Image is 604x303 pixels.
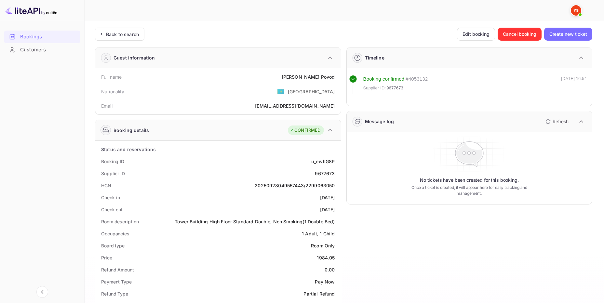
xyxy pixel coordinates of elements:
a: Bookings [4,31,80,43]
div: Booking details [114,127,149,134]
div: Partial Refund [303,290,335,297]
div: Guest information [114,54,155,61]
div: Occupancies [101,230,129,237]
div: Timeline [365,54,384,61]
div: [DATE] [320,194,335,201]
div: Price [101,254,112,261]
button: Edit booking [457,28,495,41]
div: Booking confirmed [363,75,405,83]
p: No tickets have been created for this booking. [420,177,519,183]
p: Once a ticket is created, it will appear here for easy tracking and management. [403,185,535,196]
div: Room description [101,218,139,225]
div: [DATE] 16:54 [561,75,587,94]
div: Message log [365,118,394,125]
div: CONFIRMED [289,127,320,134]
div: Refund Amount [101,266,134,273]
div: 9677673 [315,170,335,177]
div: Nationality [101,88,125,95]
div: u_ewfIG8P [311,158,335,165]
a: Customers [4,44,80,56]
img: LiteAPI logo [5,5,57,16]
div: Payment Type [101,278,132,285]
img: Yandex Support [571,5,581,16]
div: Check-in [101,194,120,201]
div: Email [101,102,113,109]
div: Board type [101,242,125,249]
div: # 4053132 [406,75,428,83]
button: Create new ticket [544,28,592,41]
div: Full name [101,73,122,80]
div: Supplier ID [101,170,125,177]
div: 0.00 [325,266,335,273]
div: 1984.05 [317,254,335,261]
button: Collapse navigation [36,286,48,298]
div: Bookings [20,33,77,41]
div: Status and reservations [101,146,156,153]
div: Pay Now [315,278,335,285]
div: [DATE] [320,206,335,213]
span: Supplier ID: [363,85,386,91]
div: [GEOGRAPHIC_DATA] [288,88,335,95]
span: United States [277,86,285,97]
div: Refund Type [101,290,128,297]
div: Tower Building High Floor Standard Double, Non Smoking(1 Double Bed) [175,218,335,225]
div: Back to search [106,31,139,38]
div: Customers [20,46,77,54]
div: Room Only [311,242,335,249]
div: Check out [101,206,123,213]
div: Booking ID [101,158,124,165]
button: Cancel booking [498,28,542,41]
button: Refresh [542,116,571,127]
span: 9677673 [386,85,403,91]
div: HCN [101,182,111,189]
div: 20250928049557443/2299063050 [255,182,335,189]
div: [PERSON_NAME] Povod [282,73,335,80]
p: Refresh [553,118,569,125]
div: 1 Adult, 1 Child [302,230,335,237]
div: [EMAIL_ADDRESS][DOMAIN_NAME] [255,102,335,109]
